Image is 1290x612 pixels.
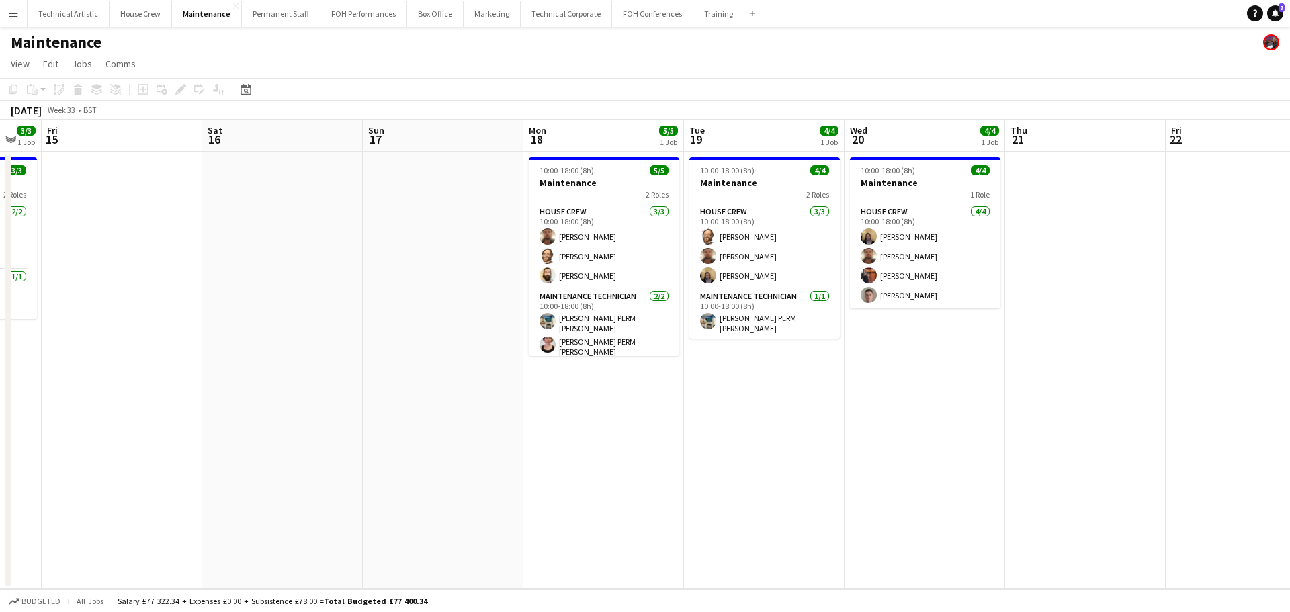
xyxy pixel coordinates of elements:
[67,55,97,73] a: Jobs
[118,596,427,606] div: Salary £77 322.34 + Expenses £0.00 + Subsistence £78.00 =
[407,1,464,27] button: Box Office
[242,1,320,27] button: Permanent Staff
[172,1,242,27] button: Maintenance
[612,1,693,27] button: FOH Conferences
[5,55,35,73] a: View
[1263,34,1279,50] app-user-avatar: Zubair PERM Dhalla
[7,594,62,609] button: Budgeted
[464,1,521,27] button: Marketing
[110,1,172,27] button: House Crew
[11,32,101,52] h1: Maintenance
[11,58,30,70] span: View
[693,1,744,27] button: Training
[100,55,141,73] a: Comms
[74,596,106,606] span: All jobs
[105,58,136,70] span: Comms
[44,105,78,115] span: Week 33
[1279,3,1285,12] span: 7
[320,1,407,27] button: FOH Performances
[83,105,97,115] div: BST
[324,596,427,606] span: Total Budgeted £77 400.34
[28,1,110,27] button: Technical Artistic
[21,597,60,606] span: Budgeted
[1267,5,1283,21] a: 7
[521,1,612,27] button: Technical Corporate
[11,103,42,117] div: [DATE]
[38,55,64,73] a: Edit
[72,58,92,70] span: Jobs
[43,58,58,70] span: Edit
